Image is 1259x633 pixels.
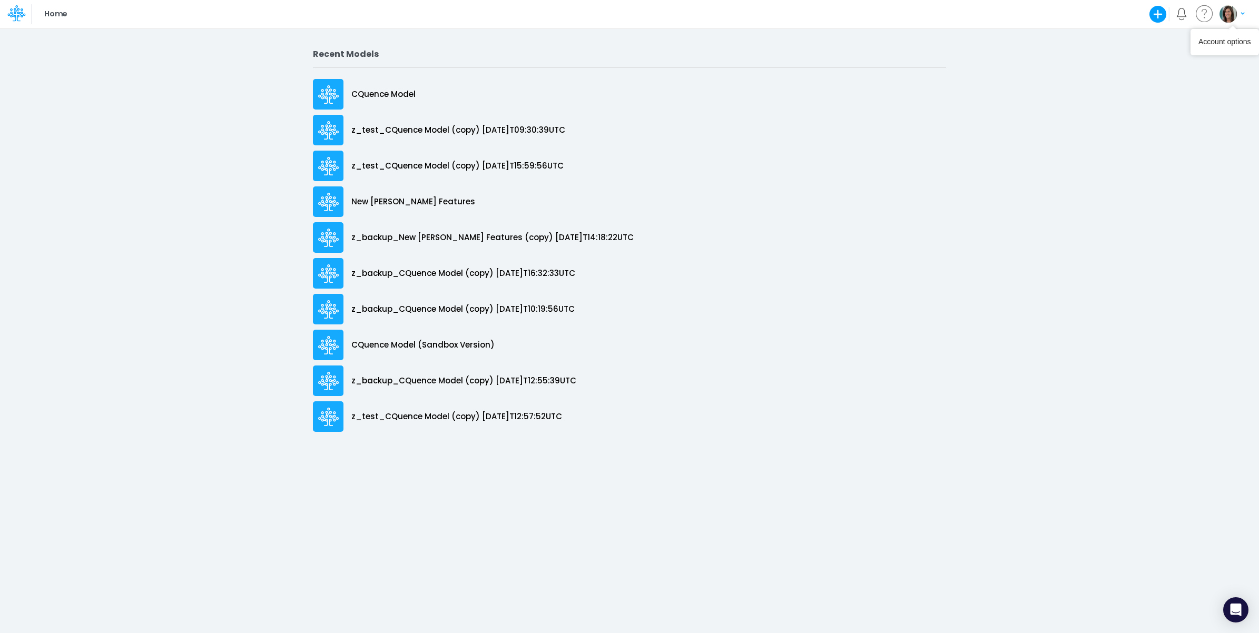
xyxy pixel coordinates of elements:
p: z_backup_CQuence Model (copy) [DATE]T10:19:56UTC [351,303,575,315]
a: z_backup_CQuence Model (copy) [DATE]T16:32:33UTC [313,255,946,291]
div: Account options [1198,37,1251,47]
p: z_backup_CQuence Model (copy) [DATE]T16:32:33UTC [351,268,575,280]
a: z_backup_CQuence Model (copy) [DATE]T10:19:56UTC [313,291,946,327]
p: z_test_CQuence Model (copy) [DATE]T09:30:39UTC [351,124,565,136]
div: Open Intercom Messenger [1223,597,1248,622]
p: z_test_CQuence Model (copy) [DATE]T12:57:52UTC [351,411,562,423]
h2: Recent Models [313,49,946,59]
a: New [PERSON_NAME] Features [313,184,946,220]
p: New [PERSON_NAME] Features [351,196,475,208]
a: CQuence Model (Sandbox Version) [313,327,946,363]
p: Home [44,8,67,20]
a: Notifications [1176,8,1188,20]
p: CQuence Model (Sandbox Version) [351,339,495,351]
a: z_test_CQuence Model (copy) [DATE]T09:30:39UTC [313,112,946,148]
a: z_test_CQuence Model (copy) [DATE]T12:57:52UTC [313,399,946,434]
a: z_backup_New [PERSON_NAME] Features (copy) [DATE]T14:18:22UTC [313,220,946,255]
p: z_backup_CQuence Model (copy) [DATE]T12:55:39UTC [351,375,576,387]
p: CQuence Model [351,88,416,101]
a: z_backup_CQuence Model (copy) [DATE]T12:55:39UTC [313,363,946,399]
p: z_backup_New [PERSON_NAME] Features (copy) [DATE]T14:18:22UTC [351,232,634,244]
a: CQuence Model [313,76,946,112]
p: z_test_CQuence Model (copy) [DATE]T15:59:56UTC [351,160,564,172]
a: z_test_CQuence Model (copy) [DATE]T15:59:56UTC [313,148,946,184]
